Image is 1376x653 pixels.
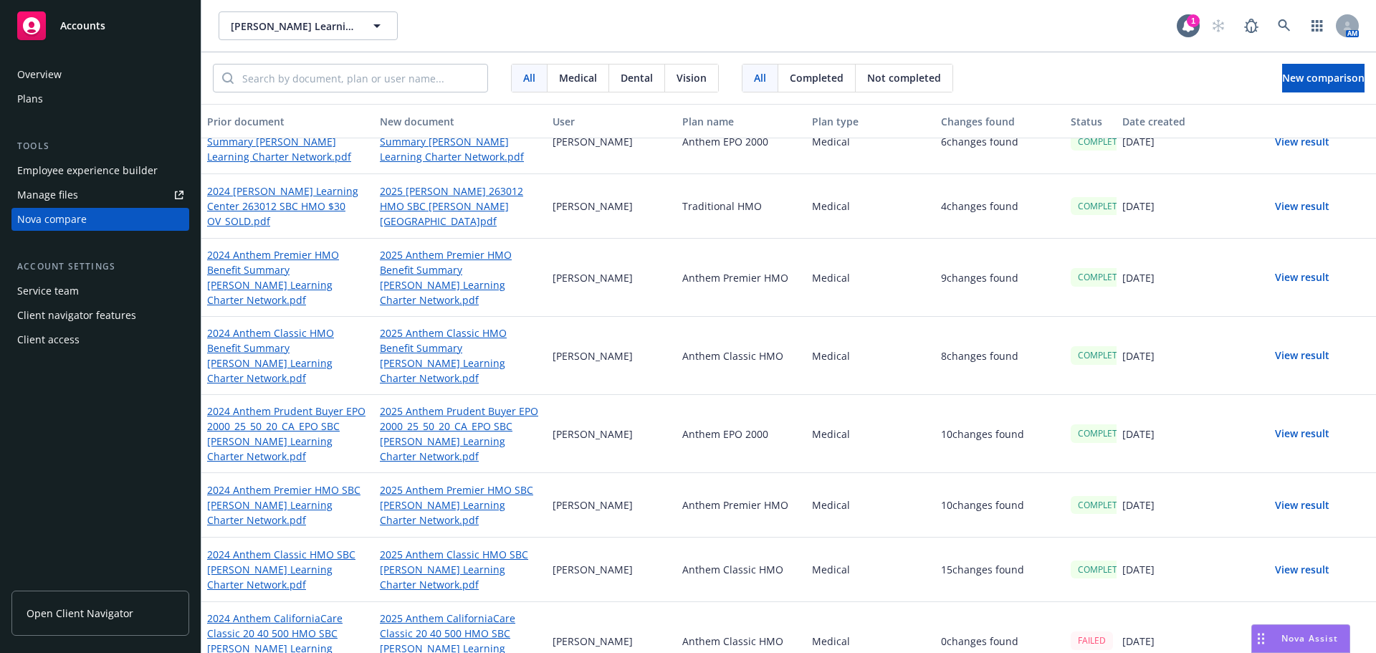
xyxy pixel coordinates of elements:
div: Date created [1122,114,1241,129]
button: View result [1252,128,1352,156]
p: 15 changes found [941,562,1024,577]
div: Tools [11,139,189,153]
span: All [754,70,766,85]
p: 4 changes found [941,199,1018,214]
p: 8 changes found [941,348,1018,363]
div: New document [380,114,541,129]
a: Report a Bug [1237,11,1266,40]
button: Date created [1117,104,1246,138]
div: Anthem Premier HMO [677,473,806,538]
div: Overview [17,63,62,86]
span: All [523,70,535,85]
a: 2025 Anthem EPO 2000 Benefit Summary [PERSON_NAME] Learning Charter Network.pdf [380,119,541,164]
div: Medical [806,239,936,317]
svg: Search [222,72,234,84]
a: 2025 Anthem Premier HMO SBC [PERSON_NAME] Learning Charter Network.pdf [380,482,541,528]
span: Medical [559,70,597,85]
button: Status [1065,104,1117,138]
p: [PERSON_NAME] [553,270,633,285]
p: [PERSON_NAME] [553,134,633,149]
button: New comparison [1282,64,1365,92]
button: View result [1252,192,1352,221]
p: [DATE] [1122,562,1155,577]
div: Medical [806,317,936,395]
button: View result [1252,556,1352,584]
a: 2024 Anthem Premier HMO SBC [PERSON_NAME] Learning Charter Network.pdf [207,482,368,528]
p: 10 changes found [941,497,1024,513]
div: Medical [806,395,936,473]
a: Nova compare [11,208,189,231]
span: New comparison [1282,71,1365,85]
button: View result [1252,341,1352,370]
p: 9 changes found [941,270,1018,285]
a: Start snowing [1204,11,1233,40]
span: Not completed [867,70,941,85]
div: Prior document [207,114,368,129]
a: Service team [11,280,189,302]
div: Anthem EPO 2000 [677,110,806,174]
p: 10 changes found [941,426,1024,442]
span: Open Client Navigator [27,606,133,621]
div: Changes found [941,114,1059,129]
div: COMPLETED [1071,268,1136,286]
p: [PERSON_NAME] [553,634,633,649]
div: Plans [17,87,43,110]
div: Plan type [812,114,930,129]
p: 6 changes found [941,134,1018,149]
a: 2024 Anthem EPO 2000 Benefit Summary [PERSON_NAME] Learning Charter Network.pdf [207,119,368,164]
button: View result [1252,263,1352,292]
a: 2024 Anthem Premier HMO Benefit Summary [PERSON_NAME] Learning Charter Network.pdf [207,247,368,308]
button: Plan type [806,104,936,138]
a: 2025 Anthem Classic HMO Benefit Summary [PERSON_NAME] Learning Charter Network.pdf [380,325,541,386]
p: [DATE] [1122,199,1155,214]
a: 2024 Anthem Classic HMO SBC [PERSON_NAME] Learning Charter Network.pdf [207,547,368,592]
div: COMPLETED [1071,346,1136,364]
p: [PERSON_NAME] [553,348,633,363]
div: Client access [17,328,80,351]
a: Search [1270,11,1299,40]
a: Overview [11,63,189,86]
div: Manage files [17,183,78,206]
p: [DATE] [1122,348,1155,363]
button: View result [1252,419,1352,448]
div: Drag to move [1252,625,1270,652]
div: Anthem Classic HMO [677,317,806,395]
button: [PERSON_NAME] Learning Charter Network [219,11,398,40]
div: Client navigator features [17,304,136,327]
div: Service team [17,280,79,302]
span: Dental [621,70,653,85]
div: Anthem EPO 2000 [677,395,806,473]
span: Nova Assist [1281,632,1338,644]
a: Client navigator features [11,304,189,327]
a: 2025 Anthem Premier HMO Benefit Summary [PERSON_NAME] Learning Charter Network.pdf [380,247,541,308]
span: Accounts [60,20,105,32]
a: 2024 [PERSON_NAME] Learning Center 263012 SBC HMO $30 OV_SOLD.pdf [207,183,368,229]
p: [DATE] [1122,497,1155,513]
div: Plan name [682,114,801,129]
p: [PERSON_NAME] [553,562,633,577]
p: 0 changes found [941,634,1018,649]
button: Changes found [935,104,1065,138]
div: Medical [806,473,936,538]
a: 2025 [PERSON_NAME] 263012 HMO SBC [PERSON_NAME][GEOGRAPHIC_DATA]pdf [380,183,541,229]
a: Plans [11,87,189,110]
div: Nova compare [17,208,87,231]
p: [DATE] [1122,270,1155,285]
div: Medical [806,110,936,174]
div: COMPLETED [1071,424,1136,442]
p: [PERSON_NAME] [553,497,633,513]
button: Plan name [677,104,806,138]
a: 2024 Anthem Prudent Buyer EPO 2000_25_50_20_CA_EPO SBC [PERSON_NAME] Learning Charter Network.pdf [207,404,368,464]
a: Manage files [11,183,189,206]
span: Vision [677,70,707,85]
div: Medical [806,538,936,602]
p: [DATE] [1122,634,1155,649]
div: Traditional HMO [677,174,806,239]
p: [PERSON_NAME] [553,426,633,442]
input: Search by document, plan or user name... [234,65,487,92]
div: Status [1071,114,1111,129]
a: Client access [11,328,189,351]
a: 2025 Anthem Prudent Buyer EPO 2000_25_50_20_CA_EPO SBC [PERSON_NAME] Learning Charter Network.pdf [380,404,541,464]
button: View result [1252,491,1352,520]
a: Accounts [11,6,189,46]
